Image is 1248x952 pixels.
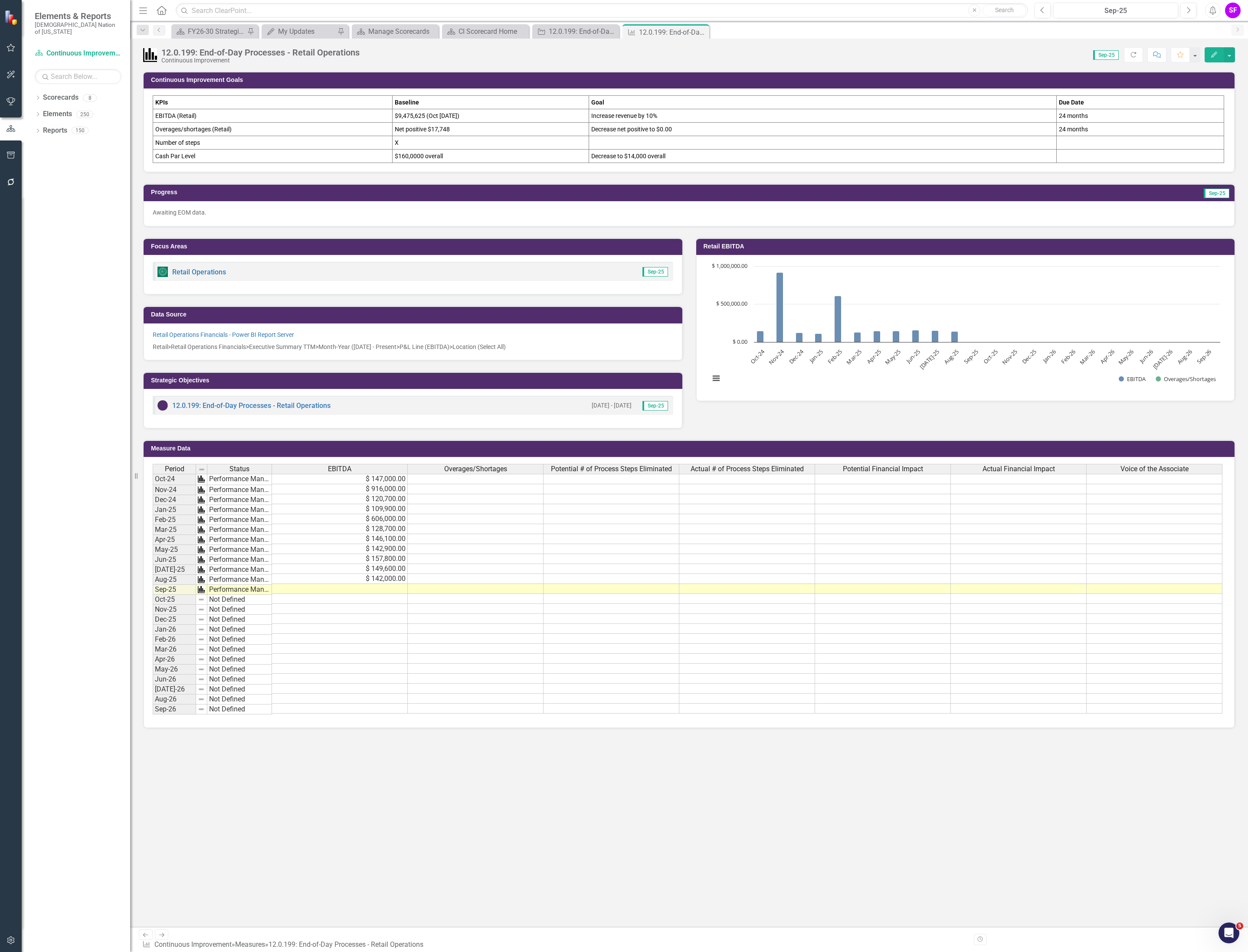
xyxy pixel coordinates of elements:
img: ClearPoint Strategy [4,10,20,26]
img: 8DAGhfEEPCf229AAAAAElFTkSuQmCC [198,666,205,673]
img: Tm0czyi0d3z6KbMvzUvpfTW2q1jaz45CuN2C4x9rtfABtMFvAAn+ByuUVLYSwAAAABJRU5ErkJggg== [198,506,205,513]
div: 12.0.199: End-of-Day Processes - Retail Operations [269,940,423,949]
text: May-25 [883,348,902,366]
h3: Retail EBITDA [704,243,1231,250]
span: Elements & Reports [35,11,121,21]
a: Manage Scorecards [354,26,436,37]
small: [DATE] - [DATE] [592,401,632,410]
img: Tm0czyi0d3z6KbMvzUvpfTW2q1jaz45CuN2C4x9rtfABtMFvAAn+ByuUVLYSwAAAABJRU5ErkJggg== [198,566,205,573]
div: 12.0.199: End-of-Day Processes - Retail Operations [549,26,617,37]
td: $ 142,900.00 [272,544,408,554]
text: Aug-25 [942,348,960,366]
td: Nov-25 [153,605,196,615]
text: Mar-25 [845,348,863,366]
span: Actual Financial Impact [983,465,1055,473]
td: Not Defined [207,655,272,665]
div: FY26-30 Strategic Plan [188,26,245,37]
img: 8DAGhfEEPCf229AAAAAElFTkSuQmCC [198,606,205,613]
td: Sep-25 [153,585,196,595]
path: Jun-25, 157,800. EBITDA. [912,330,919,342]
td: Jan-26 [153,625,196,635]
text: Sep-25 [962,348,979,365]
td: Not Defined [207,645,272,655]
div: » » [142,940,427,950]
td: Nov-24 [153,485,196,495]
span: Sep-25 [1204,189,1229,198]
td: X [393,136,589,150]
td: Mar-26 [153,645,196,655]
td: $ 147,000.00 [272,474,408,484]
td: Oct-24 [153,474,196,485]
td: Jan-25 [153,505,196,515]
td: Apr-25 [153,535,196,545]
div: Manage Scorecards [368,26,436,37]
strong: Due Date [1059,99,1084,106]
input: Search Below... [35,69,121,84]
div: 150 [72,127,88,134]
td: Performance Management [207,565,272,575]
text: Sep-26 [1195,348,1213,365]
path: Nov-24, 916,000. EBITDA. [776,273,783,342]
text: [DATE]-26 [1151,348,1174,371]
td: 24 months [1057,123,1224,136]
td: May-26 [153,665,196,675]
img: Tm0czyi0d3z6KbMvzUvpfTW2q1jaz45CuN2C4x9rtfABtMFvAAn+ByuUVLYSwAAAABJRU5ErkJggg== [198,556,205,563]
td: Mar-25 [153,525,196,535]
text: $ 500,000.00 [716,300,747,307]
span: Search [995,7,1014,13]
path: Feb-25, 606,000. EBITDA. [834,296,841,342]
h3: Continuous Improvement Goals [151,77,1230,83]
a: Retail Operations [172,268,226,276]
text: Apr-25 [865,348,882,365]
svg: Interactive chart [705,262,1225,392]
path: Mar-25, 128,700. EBITDA. [854,333,861,342]
iframe: Intercom live chat [1219,923,1239,943]
td: Not Defined [207,665,272,675]
td: Feb-26 [153,635,196,645]
p: Retail>Retail Operations Financials>Executive Summary TTM>Month-Year ([DATE] - Present>P&L Line (... [153,341,673,351]
text: Apr-26 [1098,348,1115,365]
input: Search ClearPoint... [176,3,1028,18]
path: Apr-25, 146,100. EBITDA. [873,331,880,342]
text: EBITDA [1127,375,1146,383]
td: Decrease net positive to $0.00 [589,123,1057,136]
div: CI Scorecard Home [459,26,527,37]
text: Mar-26 [1078,348,1096,366]
td: Dec-24 [153,495,196,505]
img: Tm0czyi0d3z6KbMvzUvpfTW2q1jaz45CuN2C4x9rtfABtMFvAAn+ByuUVLYSwAAAABJRU5ErkJggg== [198,546,205,553]
a: Measures [235,940,265,949]
div: My Updates [278,26,335,37]
img: CI In Progress [157,400,168,411]
td: Performance Management [207,575,272,585]
td: [DATE]-26 [153,685,196,694]
path: May-25, 142,900. EBITDA. [892,331,899,342]
span: Period [165,465,184,473]
img: Tm0czyi0d3z6KbMvzUvpfTW2q1jaz45CuN2C4x9rtfABtMFvAAn+ByuUVLYSwAAAABJRU5ErkJggg== [198,496,205,503]
img: Performance Management [143,48,157,62]
strong: KPIs [155,99,168,106]
div: Chart. Highcharts interactive chart. [705,262,1226,392]
td: Not Defined [207,615,272,625]
td: Apr-26 [153,655,196,665]
td: Decrease to $14,000 overall [589,150,1057,163]
text: Jan-25 [807,348,824,365]
button: SF [1225,3,1241,18]
td: $ 120,700.00 [272,494,408,504]
a: My Updates [264,26,335,37]
td: Performance Management [207,505,272,515]
td: Jun-25 [153,555,196,565]
a: 12.0.199: End-of-Day Processes - Retail Operations [172,401,331,410]
td: [DATE]-25 [153,565,196,575]
text: $ 1,000,000.00 [712,262,747,270]
small: [DEMOGRAPHIC_DATA] Nation of [US_STATE] [35,21,121,36]
span: Voice of the Associate [1120,465,1189,473]
text: Oct-25 [982,348,999,365]
span: Sep-25 [642,267,668,277]
a: Continuous Improvement [154,940,232,949]
td: Performance Management [207,535,272,545]
img: 8DAGhfEEPCf229AAAAAElFTkSuQmCC [198,636,205,643]
td: Number of steps [153,136,393,150]
td: $ 142,000.00 [272,574,408,584]
td: $9,475,625 (Oct [DATE]) [393,109,589,123]
a: Reports [43,126,67,136]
